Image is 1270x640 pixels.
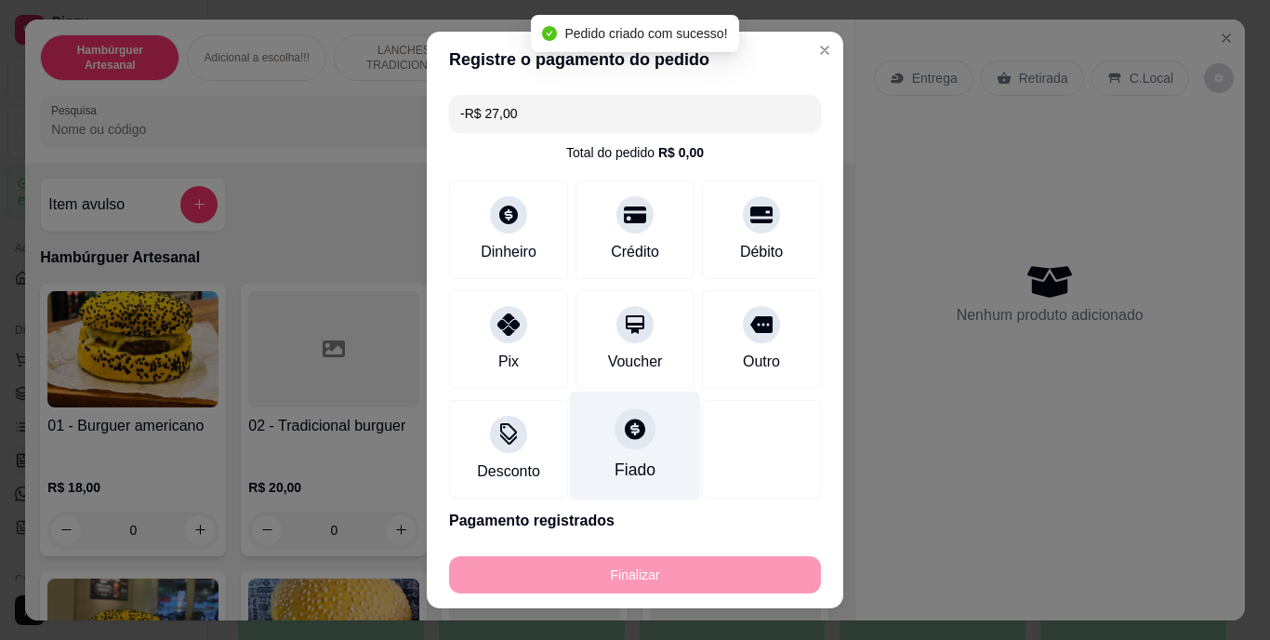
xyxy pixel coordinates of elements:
div: Fiado [615,459,655,483]
div: Dinheiro [481,241,536,263]
div: Pix [498,351,519,373]
span: check-circle [542,26,557,41]
p: Pagamento registrados [449,510,821,532]
div: Débito [740,241,783,263]
span: Pedido criado com sucesso! [564,26,727,41]
button: Close [810,35,840,65]
input: Ex.: hambúrguer de cordeiro [460,95,810,132]
div: Desconto [477,460,540,483]
div: Total do pedido [566,143,704,162]
div: R$ 0,00 [658,143,704,162]
div: Outro [743,351,780,373]
header: Registre o pagamento do pedido [427,32,843,87]
div: Crédito [611,241,659,263]
div: Voucher [608,351,663,373]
